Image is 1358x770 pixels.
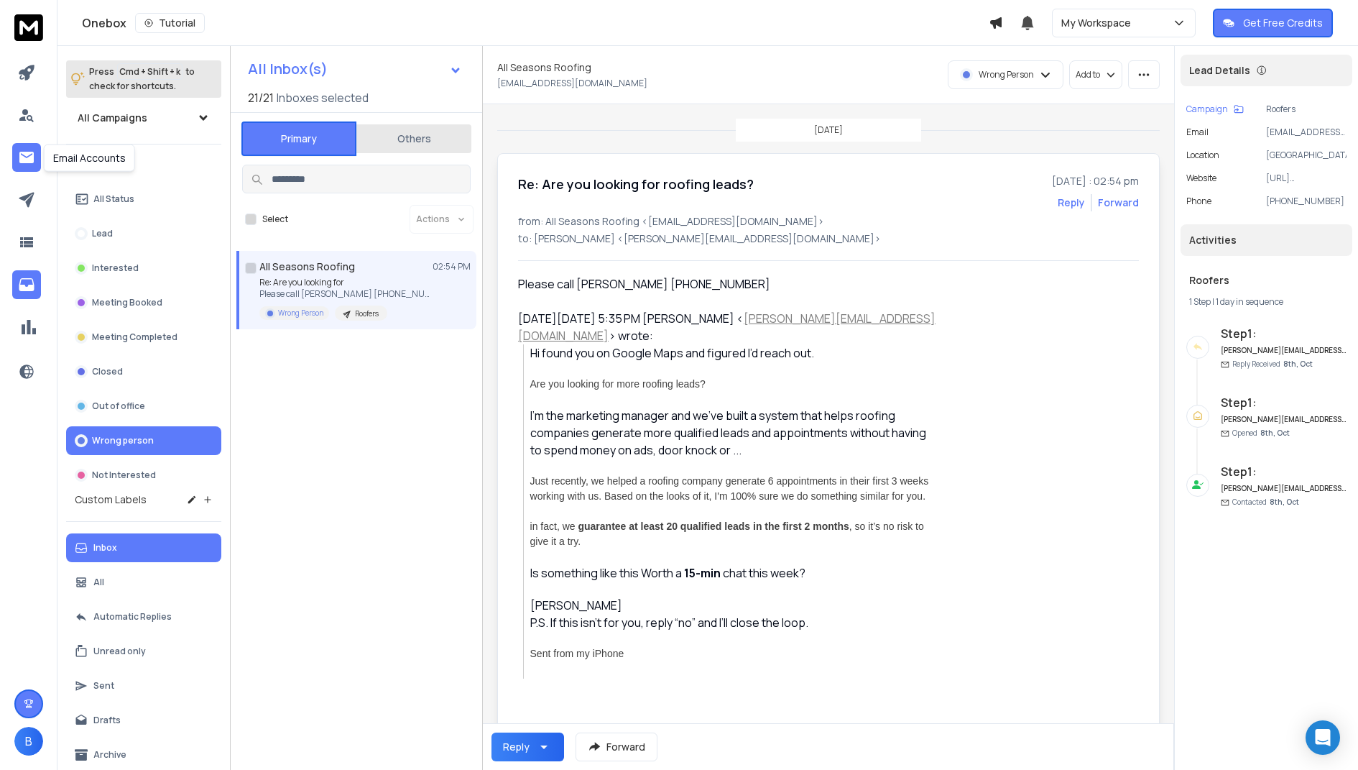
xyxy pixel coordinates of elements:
p: Add to [1076,69,1100,81]
span: Cmd + Shift + k [117,63,183,80]
div: Sent from my iPhone [530,646,938,661]
button: Tutorial [135,13,205,33]
h6: [PERSON_NAME][EMAIL_ADDRESS][DOMAIN_NAME] [1221,345,1347,356]
p: Wrong Person [979,69,1034,81]
p: Press to check for shortcuts. [89,65,195,93]
h3: Custom Labels [75,492,147,507]
button: Out of office [66,392,221,421]
h1: Re: Are you looking for roofing leads? [518,174,754,194]
div: [PERSON_NAME] P.S. If this isn’t for you, reply “no” and I’ll close the loop. [530,597,938,631]
p: 02:54 PM [433,261,471,272]
p: Email [1186,127,1209,138]
button: Archive [66,741,221,769]
h1: All Campaigns [78,111,147,125]
p: Opened [1232,428,1290,439]
p: Roofers [1266,104,1347,115]
p: Meeting Booked [92,297,162,308]
strong: 15-min [684,565,721,581]
button: Primary [241,122,356,156]
button: Sent [66,672,221,700]
button: Meeting Booked [66,288,221,317]
p: [PHONE_NUMBER] [1266,196,1347,207]
span: 1 Step [1189,295,1211,308]
button: B [14,727,43,756]
button: Unread only [66,637,221,666]
div: Are you looking for more roofing leads? [530,377,938,392]
p: Please call [PERSON_NAME] [PHONE_NUMBER] On [259,288,432,300]
button: Wrong person [66,426,221,455]
p: Lead [92,228,113,239]
p: Lead Details [1189,63,1250,78]
button: All [66,568,221,597]
p: Re: Are you looking for [259,277,432,288]
div: I'm the marketing manager and we've built a system that helps roofing companies generate more qua... [530,407,938,459]
div: Open Intercom Messenger [1306,720,1340,755]
button: Automatic Replies [66,602,221,631]
h6: [PERSON_NAME][EMAIL_ADDRESS][DOMAIN_NAME] [1221,483,1347,494]
p: Reply Received [1232,359,1313,370]
label: Select [262,214,288,225]
div: | [1189,296,1344,308]
div: Reply [503,740,530,754]
p: Drafts [93,715,121,726]
p: location [1186,150,1219,161]
button: All Inbox(s) [236,55,474,83]
span: 8th, Oct [1270,497,1299,507]
p: All Status [93,193,134,205]
h6: Step 1 : [1221,325,1347,342]
p: to: [PERSON_NAME] <[PERSON_NAME][EMAIL_ADDRESS][DOMAIN_NAME]> [518,232,1139,246]
p: Roofers [355,308,379,319]
p: Interested [92,262,139,274]
p: Closed [92,366,123,377]
button: Others [356,123,471,155]
span: 1 day in sequence [1216,295,1283,308]
h1: All Seasons Roofing [259,260,355,274]
button: Forward [576,733,657,761]
button: Lead [66,219,221,248]
h3: Inboxes selected [277,89,369,106]
h1: All Seasons Roofing [497,60,591,75]
button: Interested [66,254,221,283]
button: Campaign [1186,104,1244,115]
h1: Roofers [1189,273,1344,288]
p: [URL][DOMAIN_NAME] [1266,173,1347,184]
span: 8th, Oct [1260,428,1290,438]
p: website [1186,173,1216,184]
h6: [PERSON_NAME][EMAIL_ADDRESS][DOMAIN_NAME] [1221,414,1347,425]
p: Unread only [93,646,146,657]
p: [DATE] [814,124,843,136]
div: Onebox [82,13,989,33]
button: Get Free Credits [1213,9,1333,37]
div: Activities [1181,224,1352,256]
p: [GEOGRAPHIC_DATA] [1266,150,1347,161]
div: [DATE][DATE] 5:35 PM [PERSON_NAME] < > wrote: [518,310,938,344]
p: Automatic Replies [93,611,172,623]
p: Inbox [93,542,117,554]
p: Wrong person [92,435,154,446]
button: Meeting Completed [66,323,221,352]
button: Closed [66,357,221,386]
p: Contacted [1232,497,1299,508]
button: Not Interested [66,461,221,490]
h3: Filters [66,156,221,176]
p: Get Free Credits [1243,16,1323,30]
h6: Step 1 : [1221,394,1347,411]
div: Please call [PERSON_NAME] [PHONE_NUMBER] [518,275,938,293]
div: Email Accounts [44,145,135,172]
div: Just recently, we helped a roofing company generate 6 appointments in their first 3 weeks working... [530,474,938,504]
button: All Campaigns [66,104,221,132]
p: Meeting Completed [92,331,177,343]
p: Archive [93,749,126,761]
p: Out of office [92,400,145,412]
span: 8th, Oct [1283,359,1313,369]
p: Phone [1186,196,1211,207]
button: Reply [1058,196,1085,210]
div: Forward [1098,196,1139,210]
button: All Status [66,185,221,214]
strong: guarantee at least 20 qualified leads in the first 2 months [578,521,849,532]
p: [DATE] : 02:54 pm [1052,174,1139,188]
p: All [93,577,104,588]
div: Is something like this Worth a chat this week? [530,564,938,582]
